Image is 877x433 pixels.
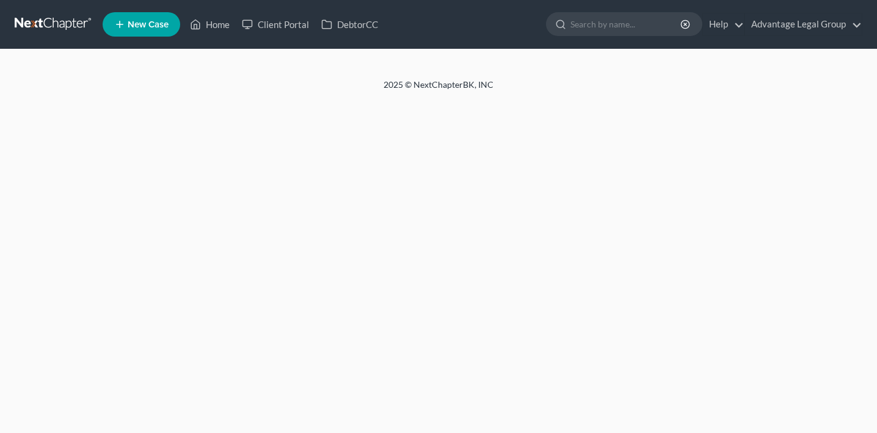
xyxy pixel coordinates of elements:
[128,20,169,29] span: New Case
[570,13,682,35] input: Search by name...
[184,13,236,35] a: Home
[90,79,787,101] div: 2025 © NextChapterBK, INC
[703,13,744,35] a: Help
[315,13,384,35] a: DebtorCC
[236,13,315,35] a: Client Portal
[745,13,862,35] a: Advantage Legal Group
